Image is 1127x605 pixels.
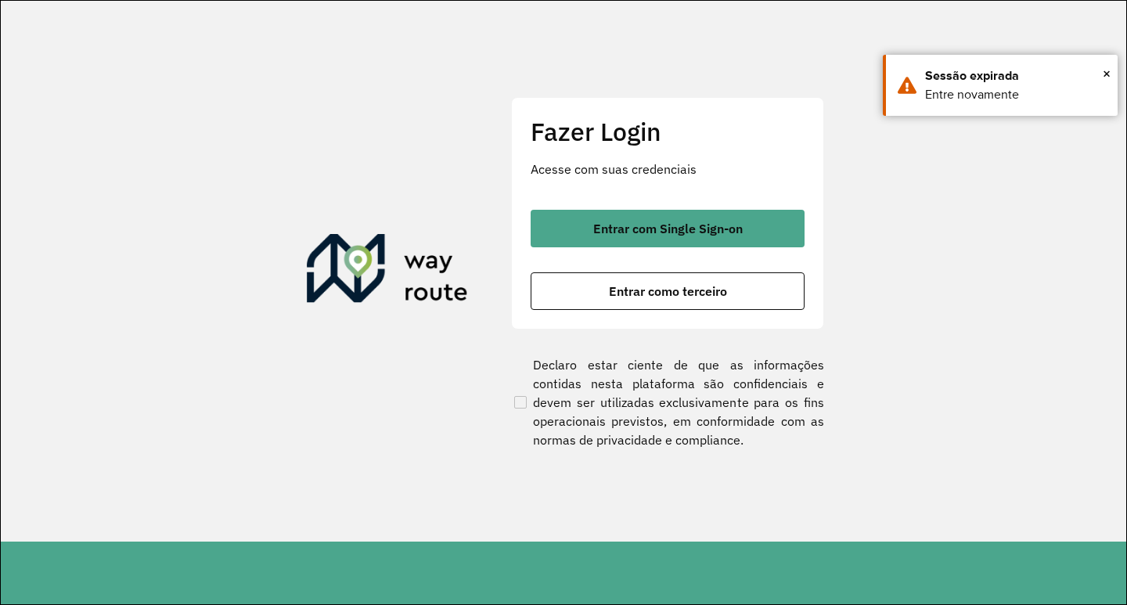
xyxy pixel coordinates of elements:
label: Declaro estar ciente de que as informações contidas nesta plataforma são confidenciais e devem se... [511,355,824,449]
span: Entrar com Single Sign-on [593,222,743,235]
p: Acesse com suas credenciais [531,160,805,178]
img: Roteirizador AmbevTech [307,234,468,309]
button: button [531,272,805,310]
div: Sessão expirada [925,67,1106,85]
span: × [1103,62,1111,85]
button: button [531,210,805,247]
h2: Fazer Login [531,117,805,146]
button: Close [1103,62,1111,85]
span: Entrar como terceiro [609,285,727,297]
div: Entre novamente [925,85,1106,104]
